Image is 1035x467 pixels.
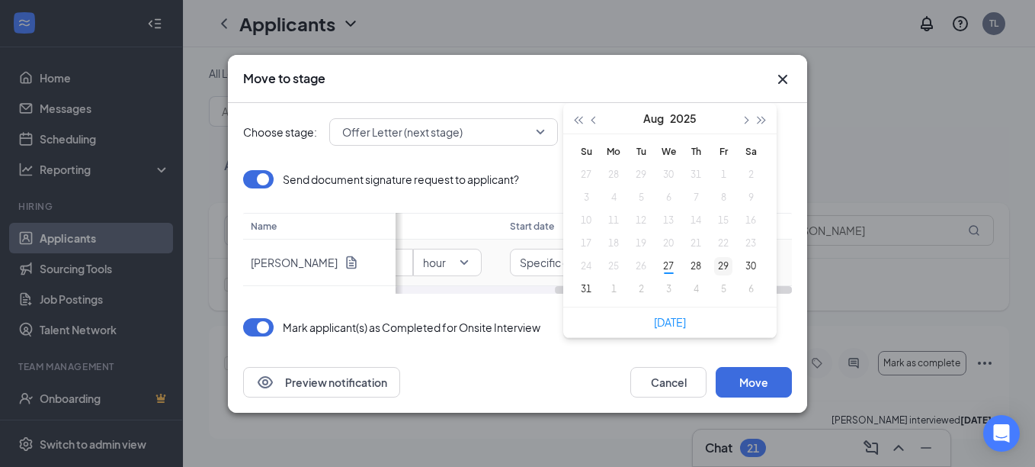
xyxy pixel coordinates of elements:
[604,280,623,298] div: 1
[342,121,463,143] span: Offer Letter (next stage)
[655,140,682,163] th: We
[670,103,697,134] button: 2025
[710,278,737,301] td: 2025-09-05
[243,213,396,240] th: Name
[742,280,760,298] div: 6
[520,251,586,274] span: Specific date
[630,367,707,398] button: Cancel
[423,251,446,274] span: hour
[627,278,655,301] td: 2025-09-02
[737,278,764,301] td: 2025-09-06
[774,70,792,89] button: Close
[572,278,600,301] td: 2025-08-31
[344,255,359,270] svg: Document
[344,213,502,240] th: Salary
[243,367,400,398] button: EyePreview notification
[687,280,705,298] div: 4
[682,140,710,163] th: Th
[716,367,792,398] button: Move
[572,140,600,163] th: Su
[256,373,274,391] svg: Eye
[655,278,682,301] td: 2025-09-03
[687,257,705,275] div: 28
[742,257,760,275] div: 30
[659,257,678,275] div: 27
[774,70,792,89] svg: Cross
[714,280,732,298] div: 5
[659,280,678,298] div: 3
[655,255,682,278] td: 2025-08-27
[654,315,686,329] a: [DATE]
[983,415,1020,452] div: Open Intercom Messenger
[577,280,595,298] div: 31
[502,213,792,240] th: Start date
[243,70,325,87] h3: Move to stage
[682,255,710,278] td: 2025-08-28
[632,280,650,298] div: 2
[737,140,764,163] th: Sa
[710,255,737,278] td: 2025-08-29
[643,103,664,134] button: Aug
[627,140,655,163] th: Tu
[714,257,732,275] div: 29
[600,140,627,163] th: Mo
[283,172,519,187] p: Send document signature request to applicant?
[243,124,317,140] span: Choose stage:
[600,278,627,301] td: 2025-09-01
[243,170,792,294] div: Loading offer data.
[710,140,737,163] th: Fr
[682,278,710,301] td: 2025-09-04
[737,255,764,278] td: 2025-08-30
[283,320,540,335] p: Mark applicant(s) as Completed for Onsite Interview
[251,255,338,270] p: [PERSON_NAME]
